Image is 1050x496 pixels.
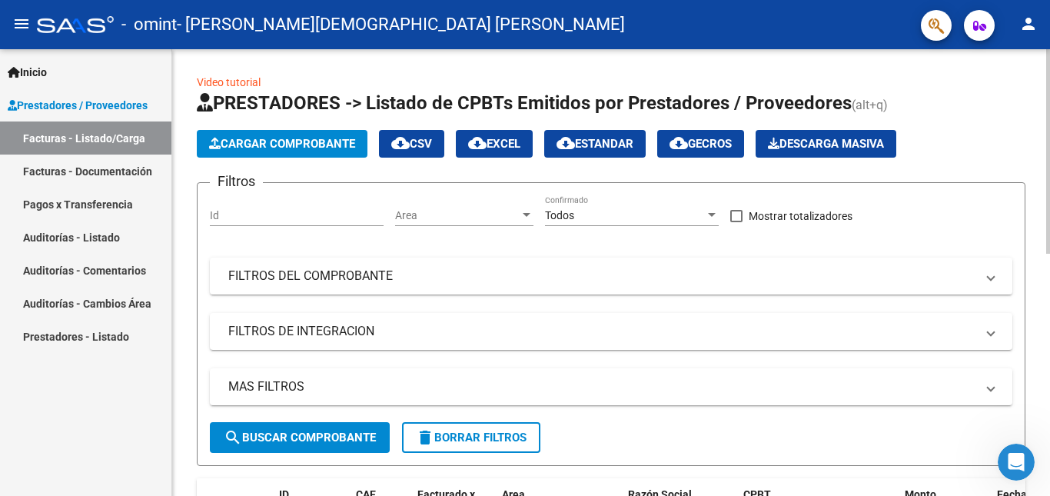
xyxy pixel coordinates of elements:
[8,97,148,114] span: Prestadores / Proveedores
[416,428,434,447] mat-icon: delete
[557,137,633,151] span: Estandar
[456,130,533,158] button: EXCEL
[749,207,852,225] span: Mostrar totalizadores
[1019,15,1038,33] mat-icon: person
[197,92,852,114] span: PRESTADORES -> Listado de CPBTs Emitidos por Prestadores / Proveedores
[177,8,625,42] span: - [PERSON_NAME][DEMOGRAPHIC_DATA] [PERSON_NAME]
[416,431,527,444] span: Borrar Filtros
[210,313,1012,350] mat-expansion-panel-header: FILTROS DE INTEGRACION
[657,130,744,158] button: Gecros
[998,444,1035,481] iframe: Intercom live chat
[224,431,376,444] span: Buscar Comprobante
[210,422,390,453] button: Buscar Comprobante
[379,130,444,158] button: CSV
[228,323,975,340] mat-panel-title: FILTROS DE INTEGRACION
[768,137,884,151] span: Descarga Masiva
[402,422,540,453] button: Borrar Filtros
[852,98,888,112] span: (alt+q)
[468,137,520,151] span: EXCEL
[197,76,261,88] a: Video tutorial
[545,209,574,221] span: Todos
[228,378,975,395] mat-panel-title: MAS FILTROS
[210,368,1012,405] mat-expansion-panel-header: MAS FILTROS
[209,137,355,151] span: Cargar Comprobante
[12,15,31,33] mat-icon: menu
[670,134,688,152] mat-icon: cloud_download
[756,130,896,158] app-download-masive: Descarga masiva de comprobantes (adjuntos)
[210,258,1012,295] mat-expansion-panel-header: FILTROS DEL COMPROBANTE
[557,134,575,152] mat-icon: cloud_download
[391,134,410,152] mat-icon: cloud_download
[468,134,487,152] mat-icon: cloud_download
[228,268,975,285] mat-panel-title: FILTROS DEL COMPROBANTE
[8,64,47,81] span: Inicio
[391,137,432,151] span: CSV
[756,130,896,158] button: Descarga Masiva
[210,171,263,192] h3: Filtros
[395,209,520,222] span: Area
[670,137,732,151] span: Gecros
[224,428,242,447] mat-icon: search
[121,8,177,42] span: - omint
[197,130,367,158] button: Cargar Comprobante
[544,130,646,158] button: Estandar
